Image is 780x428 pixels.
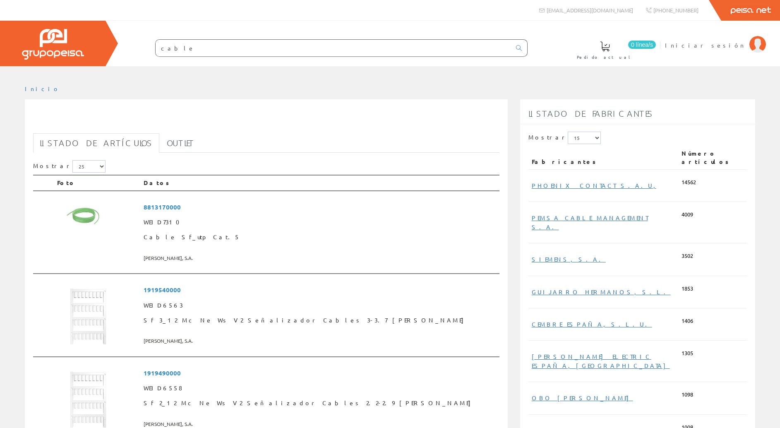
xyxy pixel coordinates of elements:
[678,146,747,169] th: Número artículos
[547,7,633,14] span: [EMAIL_ADDRESS][DOMAIN_NAME]
[144,298,496,313] span: WEID6563
[144,313,496,328] span: Sf 3_12 Mc Ne Ws V2 Señalizador Cables 3-3.7 [PERSON_NAME]
[532,288,671,296] a: GUIJARRO HERMANOS, S.L.
[528,146,679,169] th: Fabricantes
[682,285,693,293] span: 1853
[568,132,601,144] select: Mostrar
[57,365,119,428] img: Foto artículo Sf 2_12 Mc Ne Ws V2 Señalizador Cables 2.2-2.9 mm blanco (150x150)
[532,255,606,263] a: SIEMENS, S.A.
[57,200,137,236] img: Foto artículo Cable Sf_utp Cat.5 (192x88.299465240642)
[33,160,106,173] label: Mostrar
[682,349,693,357] span: 1305
[665,41,745,49] span: Iniciar sesión
[532,214,648,230] a: PEMSA CABLE MANAGEMENT S.A.
[532,353,670,369] a: [PERSON_NAME] ELECTRIC ESPAÑA, [GEOGRAPHIC_DATA]
[140,175,499,191] th: Datos
[628,41,656,49] span: 0 línea/s
[665,34,766,42] a: Iniciar sesión
[33,113,499,129] h1: cable
[532,182,656,189] a: PHOENIX CONTACT S.A.U,
[144,381,496,396] span: WEID6558
[144,282,496,298] span: 1919540000
[144,215,496,230] span: WEID7310
[528,108,653,118] span: Listado de fabricantes
[144,365,496,381] span: 1919490000
[577,53,633,61] span: Pedido actual
[682,317,693,325] span: 1406
[144,230,496,245] span: Cable Sf_utp Cat.5
[144,396,496,411] span: Sf 2_12 Mc Ne Ws V2 Señalizador Cables 2.2-2.9 [PERSON_NAME]
[25,85,60,92] a: Inicio
[144,251,496,265] span: [PERSON_NAME], S.A.
[682,178,696,186] span: 14562
[22,29,84,60] img: Grupo Peisa
[653,7,698,14] span: [PHONE_NUMBER]
[33,133,159,153] a: Listado de artículos
[532,394,633,402] a: OBO [PERSON_NAME]
[72,160,106,173] select: Mostrar
[144,200,496,215] span: 8813170000
[682,252,693,260] span: 3502
[160,133,201,153] a: Outlet
[54,175,140,191] th: Foto
[528,132,601,144] label: Mostrar
[532,320,652,328] a: CEMBRE ESPAÑA, S.L.U.
[144,334,496,348] span: [PERSON_NAME], S.A.
[682,211,693,219] span: 4009
[682,391,693,399] span: 1098
[156,40,511,56] input: Buscar ...
[57,282,119,344] img: Foto artículo Sf 3_12 Mc Ne Ws V2 Señalizador Cables 3-3.7 mm blanco (150x150)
